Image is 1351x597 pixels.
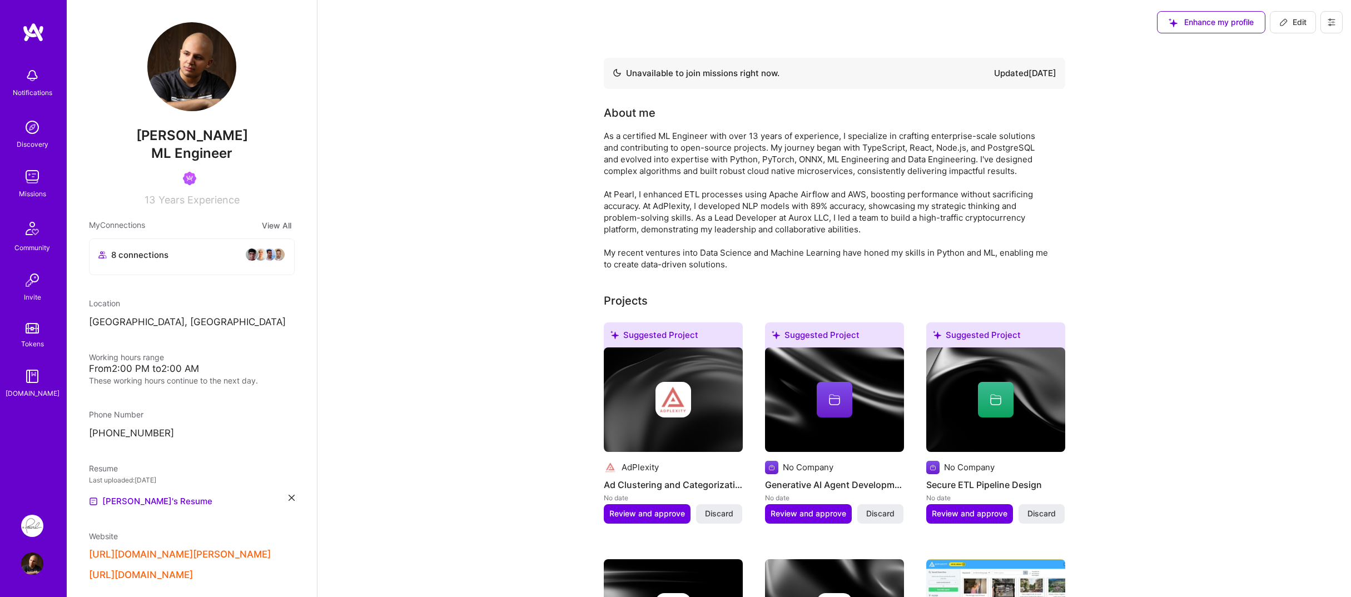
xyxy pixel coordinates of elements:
i: icon SuggestedTeams [772,331,780,339]
button: 8 connectionsavataravataravataravatar [89,238,295,275]
button: Discard [857,504,903,523]
button: Review and approve [604,504,691,523]
img: avatar [272,248,285,261]
div: As a certified ML Engineer with over 13 years of experience, I specialize in crafting enterprise-... [604,130,1049,270]
span: Review and approve [771,508,846,519]
img: User Avatar [147,22,236,111]
img: Invite [21,269,43,291]
img: Pearl: ML Engineering Team [21,515,43,537]
img: Company logo [926,461,940,474]
img: Company logo [765,461,778,474]
i: icon SuggestedTeams [1169,18,1178,27]
h4: Secure ETL Pipeline Design [926,477,1065,492]
div: Suggested Project [765,322,904,352]
div: These working hours continue to the next day. [89,375,295,386]
button: [URL][DOMAIN_NAME][PERSON_NAME] [89,549,271,560]
button: Discard [1019,504,1065,523]
span: Edit [1279,17,1307,28]
img: logo [22,22,44,42]
span: Review and approve [609,508,685,519]
p: [PHONE_NUMBER] [89,427,295,440]
button: Discard [696,504,742,523]
img: cover [604,347,743,452]
div: AdPlexity [622,461,659,473]
a: [PERSON_NAME]'s Resume [89,495,212,508]
button: Enhance my profile [1157,11,1265,33]
div: Missions [19,188,46,200]
p: [GEOGRAPHIC_DATA], [GEOGRAPHIC_DATA] [89,316,295,329]
span: Discard [705,508,733,519]
button: View All [259,219,295,232]
img: bell [21,64,43,87]
div: No Company [783,461,833,473]
div: Suggested Project [926,322,1065,352]
span: My Connections [89,219,145,232]
img: Company logo [655,382,691,417]
span: Review and approve [932,508,1007,519]
div: No date [765,492,904,504]
div: Suggested Project [604,322,743,352]
img: Community [19,215,46,242]
img: Resume [89,497,98,506]
img: tokens [26,323,39,334]
img: teamwork [21,166,43,188]
img: Availability [613,68,622,77]
span: Resume [89,464,118,473]
span: Discard [866,508,895,519]
div: Projects [604,292,648,309]
span: Phone Number [89,410,143,419]
button: Review and approve [926,504,1013,523]
span: Website [89,531,118,541]
i: icon SuggestedTeams [933,331,941,339]
img: User Avatar [21,553,43,575]
img: avatar [263,248,276,261]
span: Enhance my profile [1169,17,1254,28]
div: Notifications [13,87,52,98]
div: No date [926,492,1065,504]
img: discovery [21,116,43,138]
h4: Ad Clustering and Categorization [604,477,743,492]
img: cover [765,347,904,452]
button: [URL][DOMAIN_NAME] [89,569,193,581]
div: Unavailable to join missions right now. [613,67,779,80]
div: Tokens [21,338,44,350]
div: [DOMAIN_NAME] [6,387,59,399]
button: Review and approve [765,504,852,523]
span: 13 [145,194,155,206]
div: Invite [24,291,41,303]
i: icon Collaborator [98,251,107,259]
span: Working hours range [89,352,164,362]
span: ML Engineer [151,145,232,161]
div: No Company [944,461,995,473]
a: Pearl: ML Engineering Team [18,515,46,537]
div: Community [14,242,50,253]
div: Location [89,297,295,309]
img: guide book [21,365,43,387]
div: From 2:00 PM to 2:00 AM [89,363,295,375]
button: Edit [1270,11,1316,33]
a: User Avatar [18,553,46,575]
span: Discard [1027,508,1056,519]
div: Updated [DATE] [994,67,1056,80]
i: icon Close [289,495,295,501]
img: cover [926,347,1065,452]
img: avatar [245,248,259,261]
span: 8 connections [111,249,168,261]
span: Years Experience [158,194,240,206]
span: [PERSON_NAME] [89,127,295,144]
img: avatar [254,248,267,261]
div: Discovery [17,138,48,150]
div: Last uploaded: [DATE] [89,474,295,486]
h4: Generative AI Agent Development [765,477,904,492]
i: icon SuggestedTeams [610,331,619,339]
img: Been on Mission [183,172,196,185]
div: About me [604,105,655,121]
img: Company logo [604,461,617,474]
div: No date [604,492,743,504]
